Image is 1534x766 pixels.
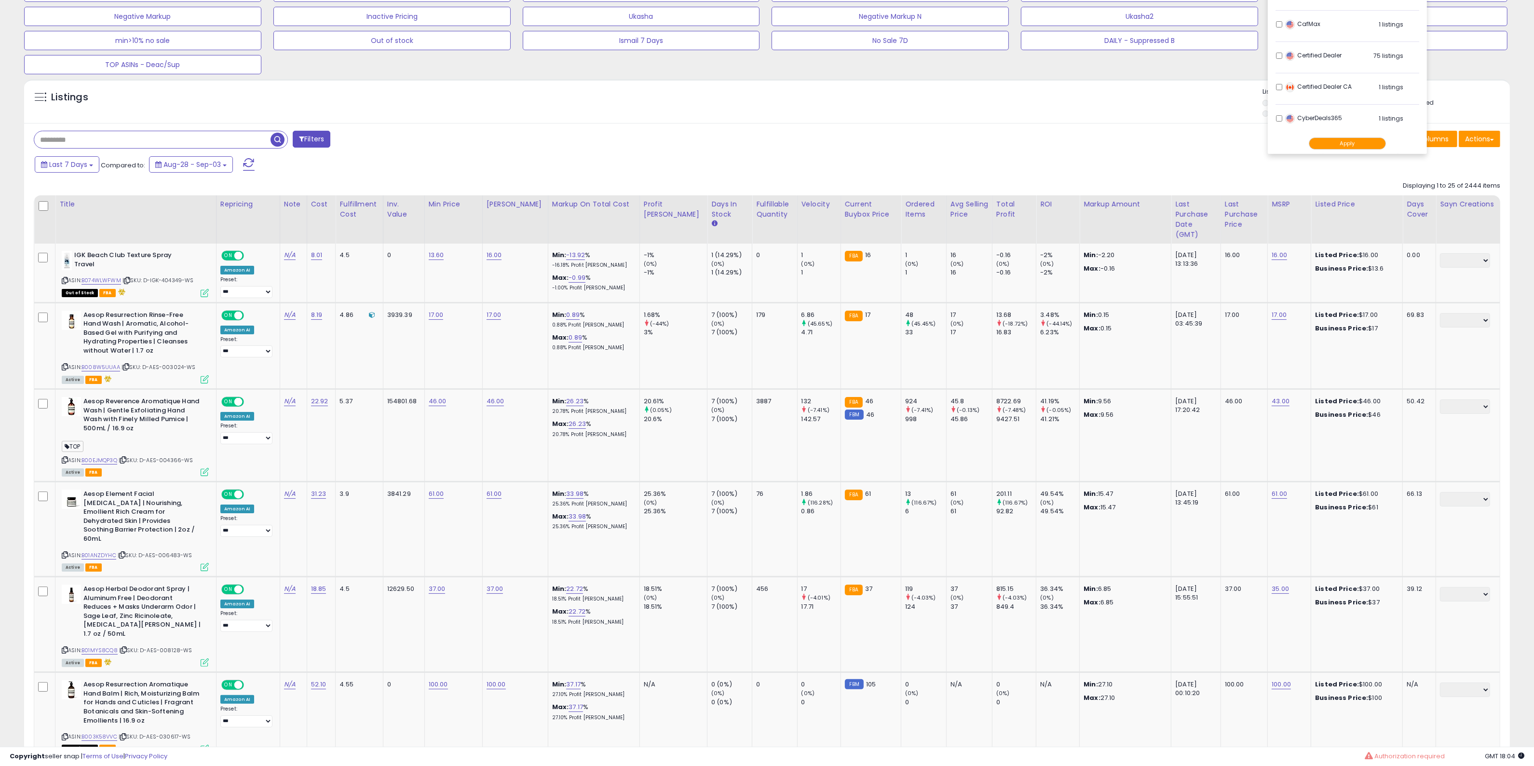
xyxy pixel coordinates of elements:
div: 41.19% [1040,397,1079,406]
a: -13.92 [566,250,585,260]
div: -1% [644,251,707,260]
div: % [552,397,632,415]
div: ROI [1040,199,1075,209]
b: Max: [552,419,569,428]
a: 17.00 [1272,310,1287,320]
div: Inv. value [387,199,421,219]
div: Preset: [220,276,272,298]
div: 3% [644,328,707,337]
span: FBA [85,468,102,477]
div: Avg Selling Price [950,199,988,219]
div: Listed Price [1315,199,1398,209]
div: Displaying 1 to 25 of 2444 items [1403,181,1500,191]
small: FBA [845,397,863,408]
a: 33.98 [569,512,586,521]
div: 69.83 [1407,311,1428,319]
div: -2% [1040,251,1079,260]
a: 61.00 [1272,489,1287,499]
div: $46 [1315,410,1395,419]
div: Days Cover [1407,199,1432,219]
div: 154801.68 [387,397,417,406]
div: Fulfillable Quantity [756,199,793,219]
div: Preset: [220,336,272,358]
button: Out of stock [273,31,511,50]
b: Max: [552,273,569,282]
div: 201.11 [996,490,1036,498]
div: Profit [PERSON_NAME] [644,199,703,219]
div: 3841.29 [387,490,417,498]
p: -1.00% Profit [PERSON_NAME] [552,285,632,291]
a: 100.00 [1272,680,1291,689]
a: N/A [284,584,296,594]
a: -0.99 [569,273,585,283]
div: 20.6% [644,415,707,424]
small: (0%) [1040,260,1054,268]
p: -16.18% Profit [PERSON_NAME] [552,262,632,269]
a: N/A [284,250,296,260]
b: Min: [552,489,567,498]
span: 1 listings [1379,114,1403,123]
a: 100.00 [487,680,506,689]
div: 61 [950,490,992,498]
a: B01ANZDYHC [81,551,116,560]
span: FBA [85,376,102,384]
button: min>10% no sale [24,31,261,50]
span: 46 [865,397,873,406]
a: 46.00 [429,397,447,406]
small: FBM [845,410,864,420]
small: (0%) [950,260,964,268]
a: 37.00 [429,584,446,594]
div: Last Purchase Price [1225,199,1263,230]
a: 16.00 [1272,250,1287,260]
p: 0.15 [1084,311,1164,319]
strong: Min: [1084,310,1098,319]
b: Min: [552,397,567,406]
a: 37.00 [487,584,503,594]
div: Amazon AI [220,326,254,334]
a: 61.00 [429,489,444,499]
a: 8.19 [311,310,323,320]
a: B01MYS8CQ8 [81,646,118,655]
small: Days In Stock. [711,219,717,228]
p: 9.56 [1084,410,1164,419]
div: Total Profit [996,199,1032,219]
div: 7 (100%) [711,415,752,424]
small: (-44%) [650,320,669,328]
a: 17.00 [487,310,502,320]
p: 9.56 [1084,397,1164,406]
div: 45.8 [950,397,992,406]
button: Aug-28 - Sep-03 [149,156,233,173]
small: FBA [845,311,863,321]
b: Aesop Reverence Aromatique Hand Wash | Gentle Exfoliating Hand Wash with Finely Milled Pumice | 5... [83,397,201,435]
button: Ukasha [523,7,760,26]
small: (0%) [711,320,725,328]
a: 8.01 [311,250,323,260]
div: Min Price [429,199,478,209]
div: 13.68 [996,311,1036,319]
button: No Sale 7D [772,31,1009,50]
b: Business Price: [1315,324,1368,333]
a: 37.17 [566,680,581,689]
div: 13 [905,490,946,498]
p: 0.88% Profit [PERSON_NAME] [552,322,632,328]
span: 61 [865,489,871,498]
div: 20.61% [644,397,707,406]
a: N/A [284,680,296,689]
div: 5.37 [339,397,375,406]
small: FBA [845,251,863,261]
a: 0.89 [566,310,580,320]
span: Certified Dealer [1285,51,1342,59]
div: 25.36% [644,490,707,498]
div: Sayn Creations [1440,199,1496,209]
strong: Max: [1084,324,1100,333]
strong: Max: [1084,264,1100,273]
th: CSV column name: cust_attr_1_MSRP [1268,195,1311,244]
div: 998 [905,415,946,424]
a: 18.85 [311,584,326,594]
a: 0.89 [569,333,582,342]
img: usa.png [1285,114,1295,123]
div: 924 [905,397,946,406]
img: canada.png [1285,82,1295,92]
div: Cost [311,199,332,209]
p: 20.78% Profit [PERSON_NAME] [552,431,632,438]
